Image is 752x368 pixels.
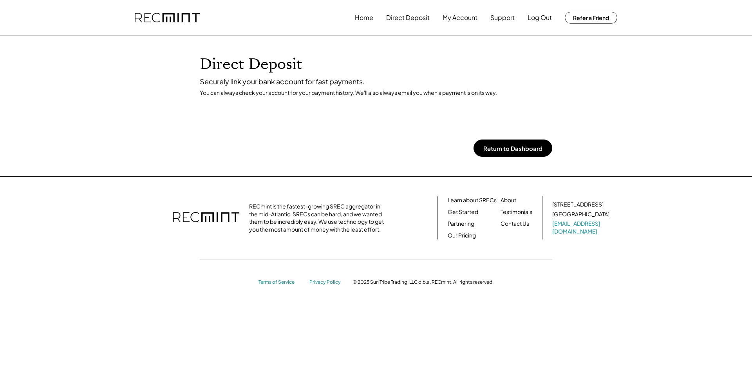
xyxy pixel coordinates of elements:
[309,279,345,286] a: Privacy Policy
[552,220,611,235] a: [EMAIL_ADDRESS][DOMAIN_NAME]
[528,10,552,25] button: Log Out
[490,10,515,25] button: Support
[448,220,474,228] a: Partnering
[474,140,552,157] button: Return to Dashboard
[352,279,493,285] div: © 2025 Sun Tribe Trading, LLC d.b.a. RECmint. All rights reserved.
[386,10,430,25] button: Direct Deposit
[200,55,552,74] h1: Direct Deposit
[552,210,609,218] div: [GEOGRAPHIC_DATA]
[501,220,529,228] a: Contact Us
[448,208,478,216] a: Get Started
[173,204,239,232] img: recmint-logotype%403x.png
[565,12,617,24] button: Refer a Friend
[200,77,552,86] div: Securely link your bank account for fast payments.
[443,10,477,25] button: My Account
[448,196,497,204] a: Learn about SRECs
[249,203,388,233] div: RECmint is the fastest-growing SREC aggregator in the mid-Atlantic. SRECs can be hard, and we wan...
[355,10,373,25] button: Home
[200,89,552,96] div: You can always check your account for your payment history. We'll also always email you when a pa...
[552,201,604,208] div: [STREET_ADDRESS]
[501,208,532,216] a: Testimonials
[258,279,302,286] a: Terms of Service
[135,13,200,23] img: recmint-logotype%403x.png
[501,196,516,204] a: About
[448,232,476,239] a: Our Pricing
